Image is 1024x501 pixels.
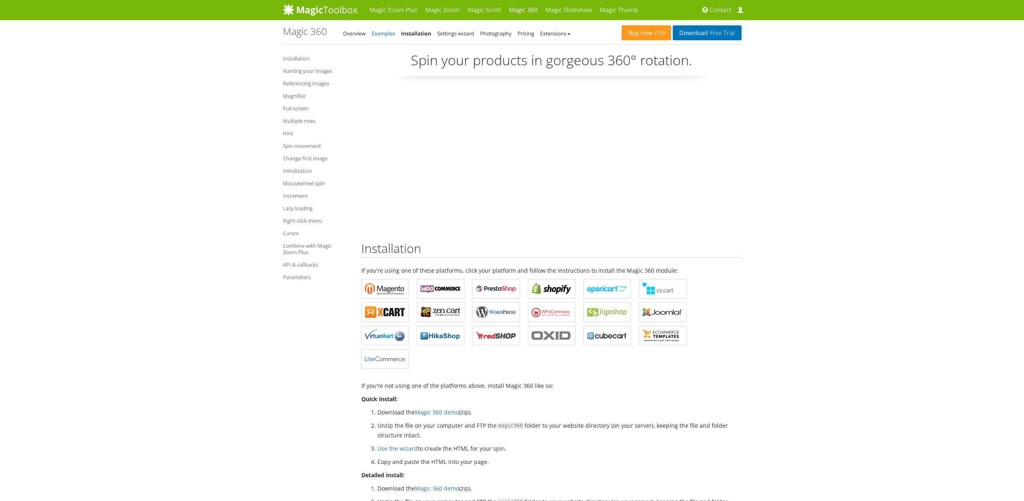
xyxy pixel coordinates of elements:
[283,54,349,63] a: Installation
[528,302,575,322] a: Magic 360 for WP e-Commerce
[420,329,461,342] b: Magic 360 for HikaShop
[283,178,349,188] a: Mousewheel spin
[283,272,349,282] a: Parameters
[673,25,741,40] a: DownloadFree Trial
[283,66,349,76] a: Naming your images
[476,306,516,318] b: Magic 360 for WordPress
[587,306,627,318] b: Magic 360 for Jigoshop
[283,104,349,113] a: Full-screen
[283,216,349,226] a: Right-click menu
[643,283,683,295] b: Magic 360 for CS-Cart
[532,306,572,318] b: Magic 360 for WP e-Commerce
[476,283,516,295] b: Magic 360 for PrestaShop
[372,30,395,37] a: Examples
[480,30,511,37] a: Photography
[283,203,349,213] a: Lazy loading
[415,408,459,416] a: Magic 360 demo
[710,6,731,14] span: Contact
[377,444,742,453] li: to create the HTML for your spin.
[361,381,742,390] p: If you're not using one of the platforms above, install Magic 360 like so:
[365,329,405,342] b: Magic 360 for VirtueMart
[377,408,742,417] li: Download the (zip).
[639,302,686,322] a: Magic 360 for Joomla
[472,302,520,322] a: Magic 360 for WordPress
[528,326,575,345] a: Magic 360 for OXID
[361,51,742,76] p: Spin your products in gorgeous 360° rotation.
[377,421,742,440] li: Unzip the file on your computer and FTP the folder to your website directory (on your server), ke...
[532,283,572,295] b: Magic 360 for Shopify
[437,30,474,37] a: Settings wizard
[361,242,742,258] h2: Installation
[420,283,461,295] b: Magic 360 for WooCommerce
[361,471,404,479] strong: Detailed install:
[283,141,349,151] a: Spin movement
[415,484,459,492] a: Magic 360 demo
[283,166,349,176] a: Initialization
[653,30,665,36] span: £99
[283,228,349,238] a: Cursor
[283,26,327,37] h1: Magic 360
[377,484,742,493] li: Download the (zip).
[401,30,431,37] a: Installation
[587,329,627,342] b: Magic 360 for CubeCart
[361,279,409,298] a: Magic 360 for Magento
[377,445,418,452] a: Use the wizard
[283,260,349,269] a: API & callbacks
[497,422,525,429] span: magic360
[472,279,520,298] a: Magic 360 for PrestaShop
[517,30,534,37] a: Pricing
[283,241,349,257] a: Combine with Magic Zoom Plus
[283,91,349,101] a: Magnifier
[365,353,405,365] b: Magic 360 for LiteCommerce
[420,306,461,318] b: Magic 360 for Zen Cart
[343,30,366,37] a: Overview
[583,302,631,322] a: Magic 360 for Jigoshop
[583,326,631,345] a: Magic 360 for CubeCart
[283,128,349,138] a: Hint
[365,306,405,318] b: Magic 360 for X-Cart
[417,326,464,345] a: Magic 360 for HikaShop
[708,30,735,36] span: Free Trial
[361,326,409,345] a: Magic 360 for VirtueMart
[540,30,570,37] a: Extensions
[587,283,627,295] b: Magic 360 for OpenCart
[528,279,575,298] a: Magic 360 for Shopify
[417,302,464,322] a: Magic 360 for Zen Cart
[472,326,520,345] a: Magic 360 for redSHOP
[361,395,398,403] strong: Quick install:
[639,326,686,345] a: Magic 360 for ecommerce Templates
[283,79,349,88] a: Referencing images
[283,153,349,163] a: Change first image
[377,457,742,466] li: Copy and paste the HTML into your page.
[283,116,349,126] a: Multiple rows
[643,306,683,318] b: Magic 360 for Joomla
[476,329,516,342] b: Magic 360 for redSHOP
[283,191,349,201] a: Increment
[639,279,686,298] a: Magic 360 for CS-Cart
[365,283,405,295] b: Magic 360 for Magento
[361,266,742,275] p: If you're using one of these platforms, click your platform and follow the instructions to instal...
[417,279,464,298] a: Magic 360 for WooCommerce
[643,329,683,342] b: Magic 360 for ecommerce Templates
[583,279,631,298] a: Magic 360 for OpenCart
[532,329,572,342] b: Magic 360 for OXID
[283,4,358,16] img: MagicToolbox.com - Image tools for your website
[622,25,671,40] a: Buy now£99
[361,302,409,322] a: Magic 360 for X-Cart
[361,349,409,369] a: Magic 360 for LiteCommerce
